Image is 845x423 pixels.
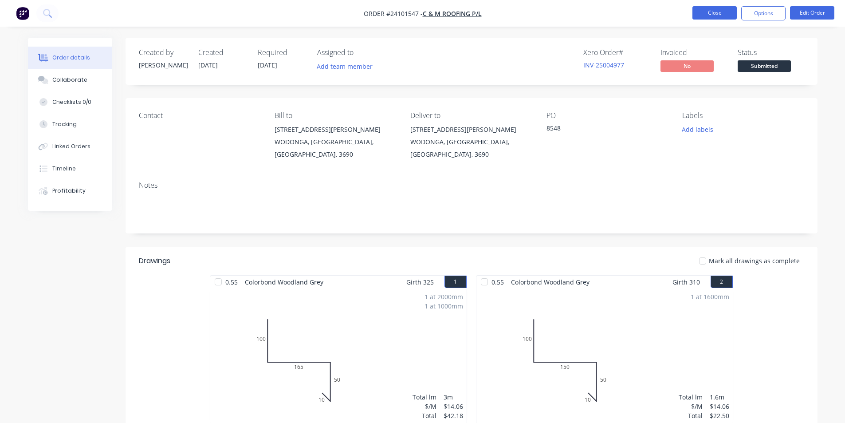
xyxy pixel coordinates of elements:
[583,48,650,57] div: Xero Order #
[28,180,112,202] button: Profitability
[275,123,396,161] div: [STREET_ADDRESS][PERSON_NAME]WODONGA, [GEOGRAPHIC_DATA], [GEOGRAPHIC_DATA], 3690
[660,48,727,57] div: Invoiced
[139,60,188,70] div: [PERSON_NAME]
[16,7,29,20] img: Factory
[275,123,396,136] div: [STREET_ADDRESS][PERSON_NAME]
[52,54,90,62] div: Order details
[710,402,729,411] div: $14.06
[406,276,434,289] span: Girth 325
[52,187,86,195] div: Profitability
[275,136,396,161] div: WODONGA, [GEOGRAPHIC_DATA], [GEOGRAPHIC_DATA], 3690
[741,6,786,20] button: Options
[317,48,406,57] div: Assigned to
[444,411,463,420] div: $42.18
[198,61,218,69] span: [DATE]
[711,276,733,288] button: 2
[444,402,463,411] div: $14.06
[312,60,377,72] button: Add team member
[738,60,791,74] button: Submitted
[317,60,377,72] button: Add team member
[424,292,463,301] div: 1 at 2000mm
[709,256,800,265] span: Mark all drawings as complete
[28,135,112,158] button: Linked Orders
[410,123,532,136] div: [STREET_ADDRESS][PERSON_NAME]
[583,61,624,69] a: INV-25004977
[679,392,703,402] div: Total lm
[710,392,729,402] div: 1.6m
[444,276,467,288] button: 1
[258,61,277,69] span: [DATE]
[660,60,714,71] span: No
[28,113,112,135] button: Tracking
[423,9,482,18] a: C & M Roofing P/L
[139,48,188,57] div: Created by
[679,402,703,411] div: $/M
[139,256,170,266] div: Drawings
[488,276,507,289] span: 0.55
[410,123,532,161] div: [STREET_ADDRESS][PERSON_NAME]WODONGA, [GEOGRAPHIC_DATA], [GEOGRAPHIC_DATA], 3690
[28,69,112,91] button: Collaborate
[222,276,241,289] span: 0.55
[52,165,76,173] div: Timeline
[139,111,260,120] div: Contact
[424,301,463,311] div: 1 at 1000mm
[682,111,804,120] div: Labels
[507,276,593,289] span: Colorbond Woodland Grey
[738,60,791,71] span: Submitted
[364,9,423,18] span: Order #24101547 -
[275,111,396,120] div: Bill to
[738,48,804,57] div: Status
[692,6,737,20] button: Close
[258,48,307,57] div: Required
[444,392,463,402] div: 3m
[677,123,718,135] button: Add labels
[413,411,436,420] div: Total
[413,392,436,402] div: Total lm
[790,6,834,20] button: Edit Order
[546,111,668,120] div: PO
[28,47,112,69] button: Order details
[546,123,657,136] div: 8548
[28,158,112,180] button: Timeline
[52,142,90,150] div: Linked Orders
[139,181,804,190] div: Notes
[52,98,91,106] div: Checklists 0/0
[413,402,436,411] div: $/M
[28,91,112,113] button: Checklists 0/0
[691,292,729,301] div: 1 at 1600mm
[198,48,247,57] div: Created
[410,136,532,161] div: WODONGA, [GEOGRAPHIC_DATA], [GEOGRAPHIC_DATA], 3690
[410,111,532,120] div: Deliver to
[679,411,703,420] div: Total
[672,276,700,289] span: Girth 310
[241,276,327,289] span: Colorbond Woodland Grey
[710,411,729,420] div: $22.50
[52,76,87,84] div: Collaborate
[52,120,77,128] div: Tracking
